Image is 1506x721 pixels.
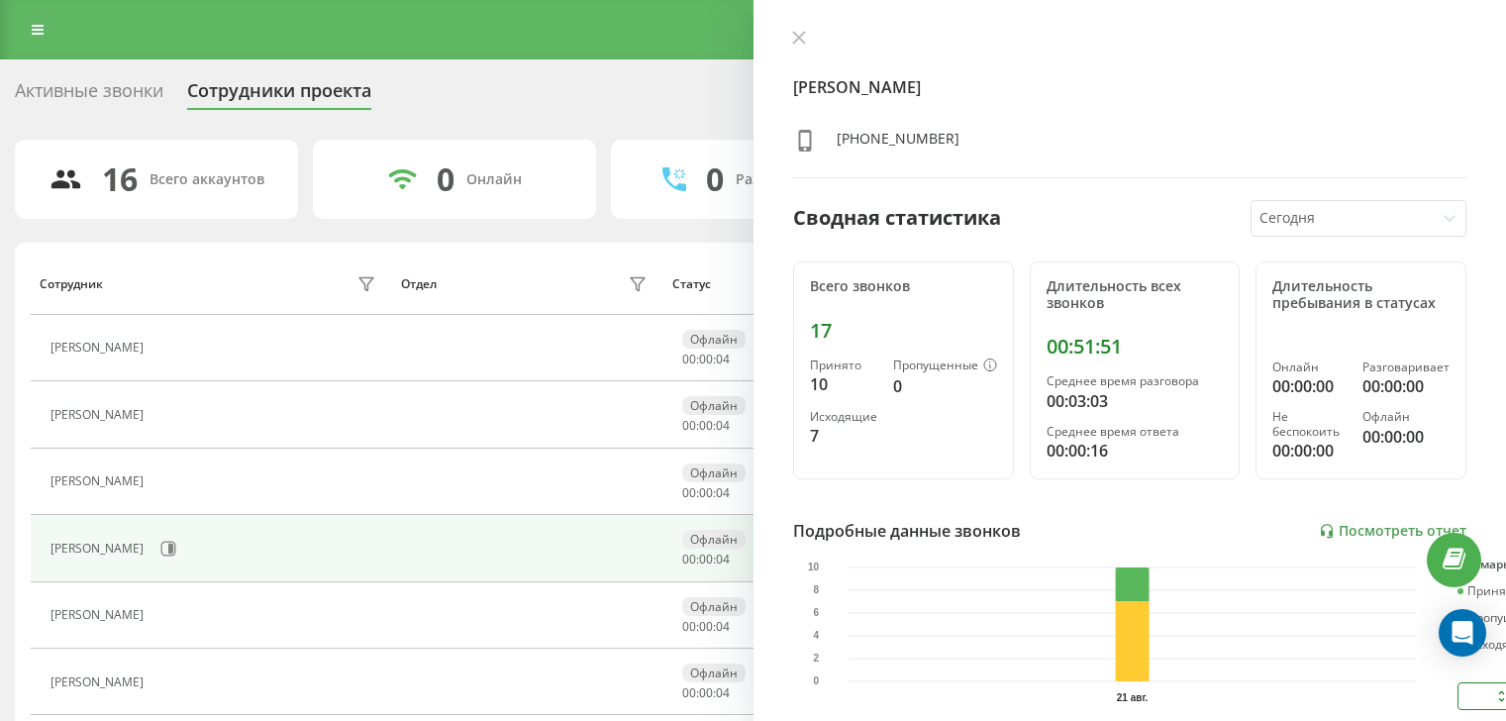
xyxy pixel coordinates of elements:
[716,484,730,501] span: 04
[1272,278,1450,312] div: Длительность пребывания в статусах
[810,278,997,295] div: Всего звонков
[1272,360,1347,374] div: Онлайн
[682,553,730,566] div: : :
[682,684,696,701] span: 00
[150,171,264,188] div: Всего аккаунтов
[810,372,877,396] div: 10
[682,419,730,433] div: : :
[893,359,997,374] div: Пропущенные
[1116,692,1148,703] text: 21 авг.
[682,686,730,700] div: : :
[1047,425,1224,439] div: Среднее время ответа
[50,675,149,689] div: [PERSON_NAME]
[813,675,819,686] text: 0
[1047,389,1224,413] div: 00:03:03
[699,417,713,434] span: 00
[1047,335,1224,359] div: 00:51:51
[1362,425,1450,449] div: 00:00:00
[682,351,696,367] span: 00
[682,597,746,616] div: Офлайн
[682,353,730,366] div: : :
[50,542,149,556] div: [PERSON_NAME]
[699,618,713,635] span: 00
[187,80,371,111] div: Сотрудники проекта
[682,463,746,482] div: Офлайн
[793,203,1001,233] div: Сводная статистика
[1362,360,1450,374] div: Разговаривает
[716,618,730,635] span: 04
[682,330,746,349] div: Офлайн
[1047,374,1224,388] div: Среднее время разговора
[893,374,997,398] div: 0
[716,551,730,567] span: 04
[1047,278,1224,312] div: Длительность всех звонков
[1319,523,1466,540] a: Посмотреть отчет
[466,171,522,188] div: Онлайн
[1047,439,1224,463] div: 00:00:16
[102,160,138,198] div: 16
[50,408,149,422] div: [PERSON_NAME]
[813,630,819,641] text: 4
[706,160,724,198] div: 0
[813,653,819,664] text: 2
[810,319,997,343] div: 17
[699,551,713,567] span: 00
[1272,439,1347,463] div: 00:00:00
[716,684,730,701] span: 04
[682,618,696,635] span: 00
[50,608,149,622] div: [PERSON_NAME]
[699,484,713,501] span: 00
[1439,609,1486,657] div: Open Intercom Messenger
[682,396,746,415] div: Офлайн
[810,424,877,448] div: 7
[682,530,746,549] div: Офлайн
[682,484,696,501] span: 00
[736,171,844,188] div: Разговаривают
[15,80,163,111] div: Активные звонки
[699,351,713,367] span: 00
[1362,374,1450,398] div: 00:00:00
[810,359,877,372] div: Принято
[793,75,1467,99] h4: [PERSON_NAME]
[837,129,959,157] div: [PHONE_NUMBER]
[401,277,437,291] div: Отдел
[813,607,819,618] text: 6
[682,417,696,434] span: 00
[40,277,103,291] div: Сотрудник
[682,486,730,500] div: : :
[1272,410,1347,439] div: Не беспокоить
[672,277,711,291] div: Статус
[699,684,713,701] span: 00
[437,160,454,198] div: 0
[50,341,149,355] div: [PERSON_NAME]
[813,584,819,595] text: 8
[682,664,746,682] div: Офлайн
[808,562,820,572] text: 10
[716,417,730,434] span: 04
[716,351,730,367] span: 04
[1272,374,1347,398] div: 00:00:00
[50,474,149,488] div: [PERSON_NAME]
[682,620,730,634] div: : :
[1362,410,1450,424] div: Офлайн
[793,519,1021,543] div: Подробные данные звонков
[810,410,877,424] div: Исходящие
[682,551,696,567] span: 00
